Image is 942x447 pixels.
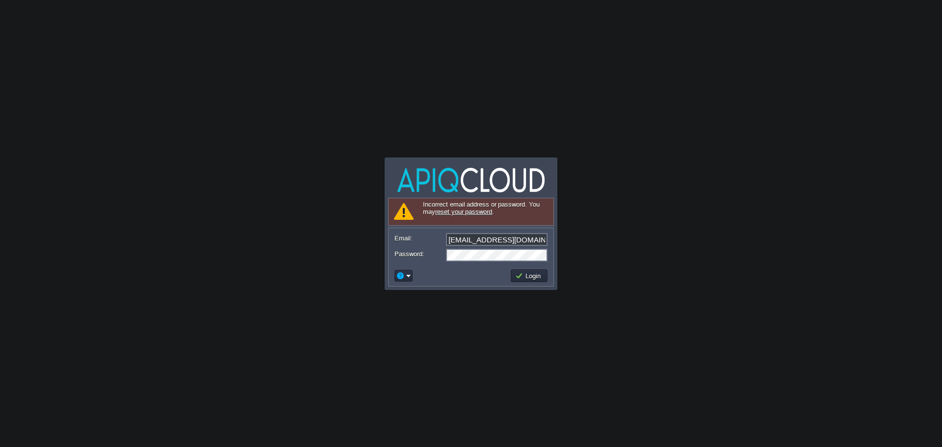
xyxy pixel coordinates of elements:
[515,271,544,280] button: Login
[435,208,492,215] a: reset your password
[397,168,545,192] img: APIQCloud
[394,233,445,243] label: Email:
[388,198,554,226] div: Incorrect email address or password. You may .
[394,249,445,259] label: Password:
